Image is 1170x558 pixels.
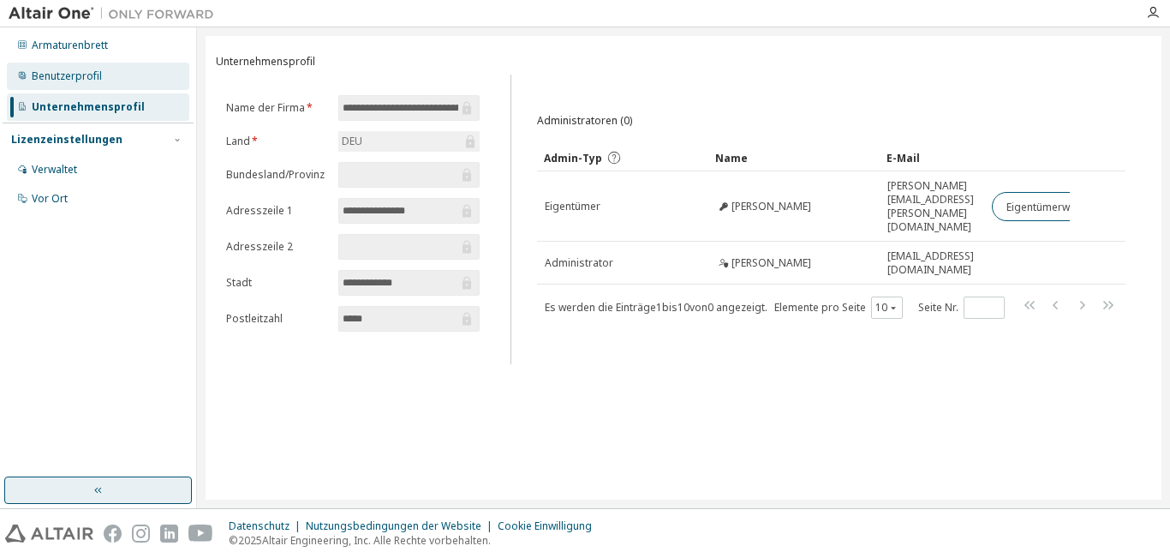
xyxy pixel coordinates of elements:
[545,255,613,270] font: Administrator
[887,249,974,277] font: [EMAIL_ADDRESS][DOMAIN_NAME]
[226,100,305,115] font: Name der Firma
[887,178,974,234] font: [PERSON_NAME][EMAIL_ADDRESS][PERSON_NAME][DOMAIN_NAME]
[689,300,707,315] font: von
[226,239,293,254] font: Adresszeile 2
[5,525,93,543] img: altair_logo.svg
[731,199,811,213] font: [PERSON_NAME]
[545,199,600,213] font: Eigentümer
[545,300,656,315] font: Es werden die Einträge
[715,151,748,165] font: Name
[160,525,178,543] img: linkedin.svg
[1006,199,1154,213] font: Eigentümerwechsel anfordern
[9,5,223,22] img: Altair One
[32,38,108,52] font: Armaturenbrett
[992,192,1168,222] button: Eigentümerwechsel anfordern
[707,300,767,315] font: 0 angezeigt.
[216,54,315,69] font: Unternehmensprofil
[229,533,238,548] font: ©
[262,533,491,548] font: Altair Engineering, Inc. Alle Rechte vorbehalten.
[774,300,866,315] font: Elemente pro Seite
[238,533,262,548] font: 2025
[306,519,481,533] font: Nutzungsbedingungen der Website
[226,275,252,290] font: Stadt
[537,113,632,128] font: Administratoren (0)
[678,300,689,315] font: 10
[104,525,122,543] img: facebook.svg
[662,300,678,315] font: bis
[32,162,77,177] font: Verwaltet
[32,99,145,114] font: Unternehmensprofil
[498,519,592,533] font: Cookie Einwilligung
[226,167,325,182] font: Bundesland/Provinz
[886,151,920,165] font: E-Mail
[32,69,102,83] font: Benutzerprofil
[342,134,362,148] font: DEU
[226,203,293,218] font: Adresszeile 1
[918,300,958,315] font: Seite Nr.
[32,191,68,206] font: Vor Ort
[11,132,122,147] font: Lizenzeinstellungen
[875,300,887,315] font: 10
[731,255,811,270] font: [PERSON_NAME]
[132,525,150,543] img: instagram.svg
[544,151,602,165] font: Admin-Typ
[229,519,290,533] font: Datenschutz
[226,134,250,148] font: Land
[656,300,662,315] font: 1
[226,311,283,326] font: Postleitzahl
[188,525,213,543] img: youtube.svg
[338,131,481,152] div: DEU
